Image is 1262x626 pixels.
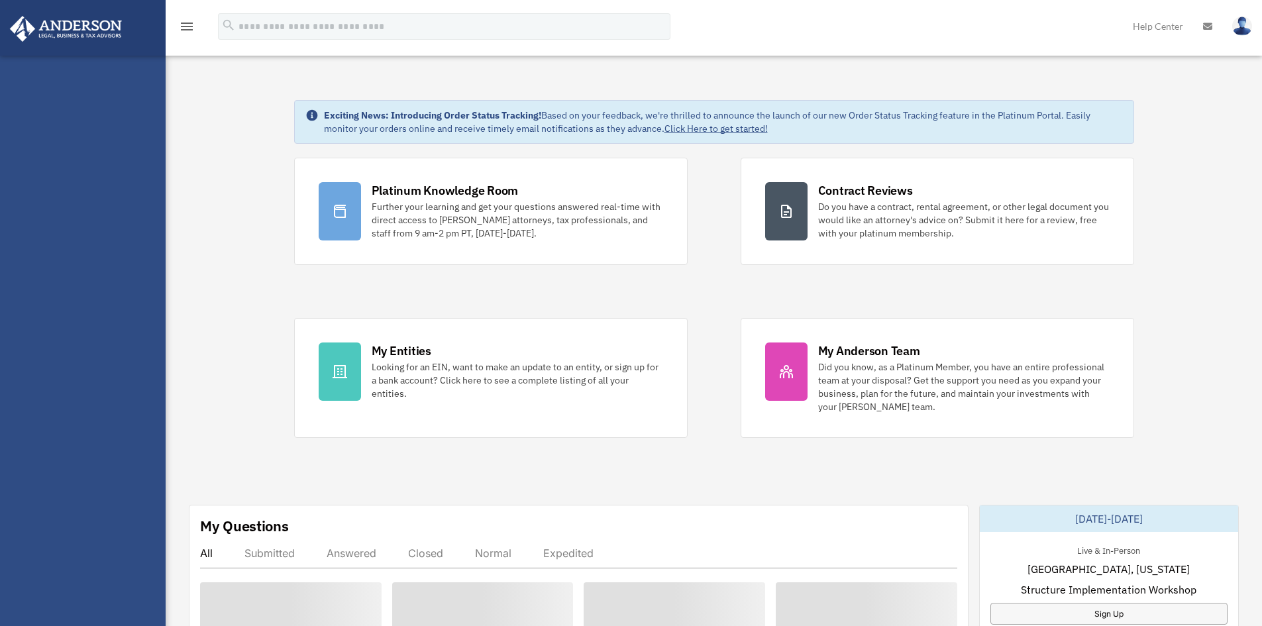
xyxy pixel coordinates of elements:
a: My Anderson Team Did you know, as a Platinum Member, you have an entire professional team at your... [741,318,1134,438]
div: Based on your feedback, we're thrilled to announce the launch of our new Order Status Tracking fe... [324,109,1123,135]
i: search [221,18,236,32]
div: [DATE]-[DATE] [980,505,1238,532]
div: Do you have a contract, rental agreement, or other legal document you would like an attorney's ad... [818,200,1110,240]
i: menu [179,19,195,34]
div: My Questions [200,516,289,536]
div: Submitted [244,547,295,560]
img: Anderson Advisors Platinum Portal [6,16,126,42]
div: Normal [475,547,511,560]
a: menu [179,23,195,34]
strong: Exciting News: Introducing Order Status Tracking! [324,109,541,121]
div: All [200,547,213,560]
div: My Entities [372,342,431,359]
div: Did you know, as a Platinum Member, you have an entire professional team at your disposal? Get th... [818,360,1110,413]
div: Platinum Knowledge Room [372,182,519,199]
a: Sign Up [990,603,1228,625]
div: Live & In-Person [1067,543,1151,556]
a: Click Here to get started! [664,123,768,134]
div: Looking for an EIN, want to make an update to an entity, or sign up for a bank account? Click her... [372,360,663,400]
div: Expedited [543,547,594,560]
a: Platinum Knowledge Room Further your learning and get your questions answered real-time with dire... [294,158,688,265]
span: Structure Implementation Workshop [1021,582,1196,598]
a: Contract Reviews Do you have a contract, rental agreement, or other legal document you would like... [741,158,1134,265]
div: Answered [327,547,376,560]
div: Further your learning and get your questions answered real-time with direct access to [PERSON_NAM... [372,200,663,240]
div: Closed [408,547,443,560]
a: My Entities Looking for an EIN, want to make an update to an entity, or sign up for a bank accoun... [294,318,688,438]
div: Contract Reviews [818,182,913,199]
img: User Pic [1232,17,1252,36]
div: My Anderson Team [818,342,920,359]
span: [GEOGRAPHIC_DATA], [US_STATE] [1027,561,1190,577]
